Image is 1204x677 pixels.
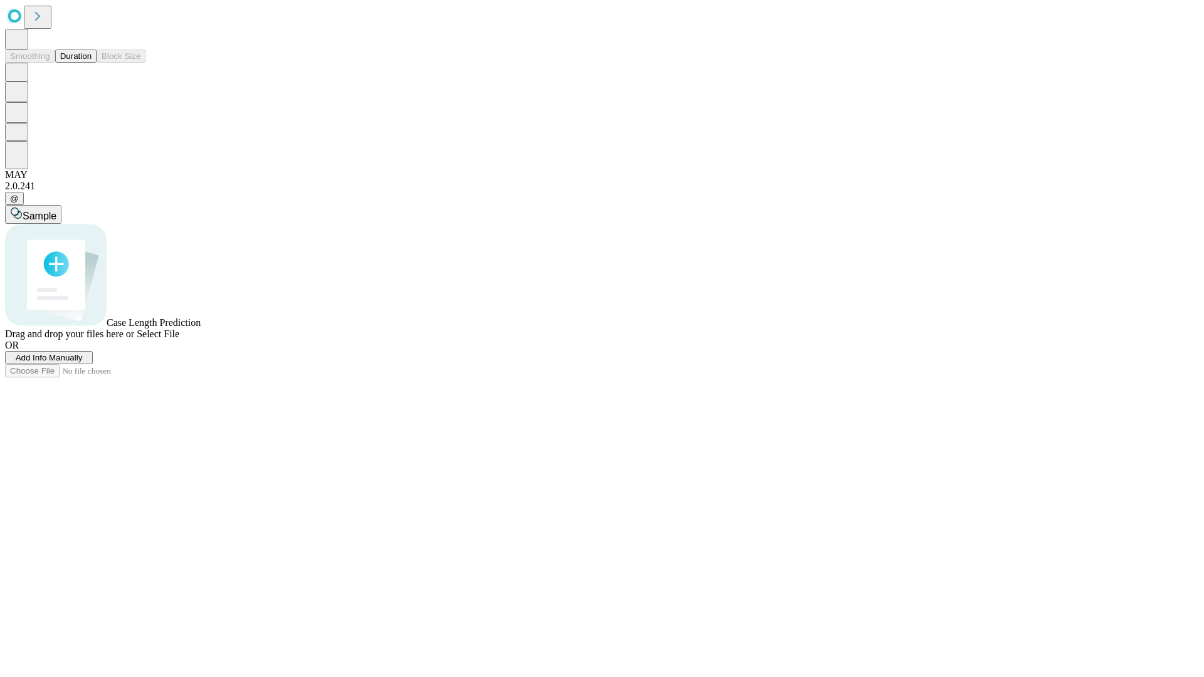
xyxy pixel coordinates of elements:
[5,340,19,350] span: OR
[5,328,134,339] span: Drag and drop your files here or
[5,351,93,364] button: Add Info Manually
[97,50,145,63] button: Block Size
[5,50,55,63] button: Smoothing
[137,328,179,339] span: Select File
[5,192,24,205] button: @
[23,211,56,221] span: Sample
[55,50,97,63] button: Duration
[16,353,83,362] span: Add Info Manually
[10,194,19,203] span: @
[5,205,61,224] button: Sample
[5,181,1199,192] div: 2.0.241
[107,317,201,328] span: Case Length Prediction
[5,169,1199,181] div: MAY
